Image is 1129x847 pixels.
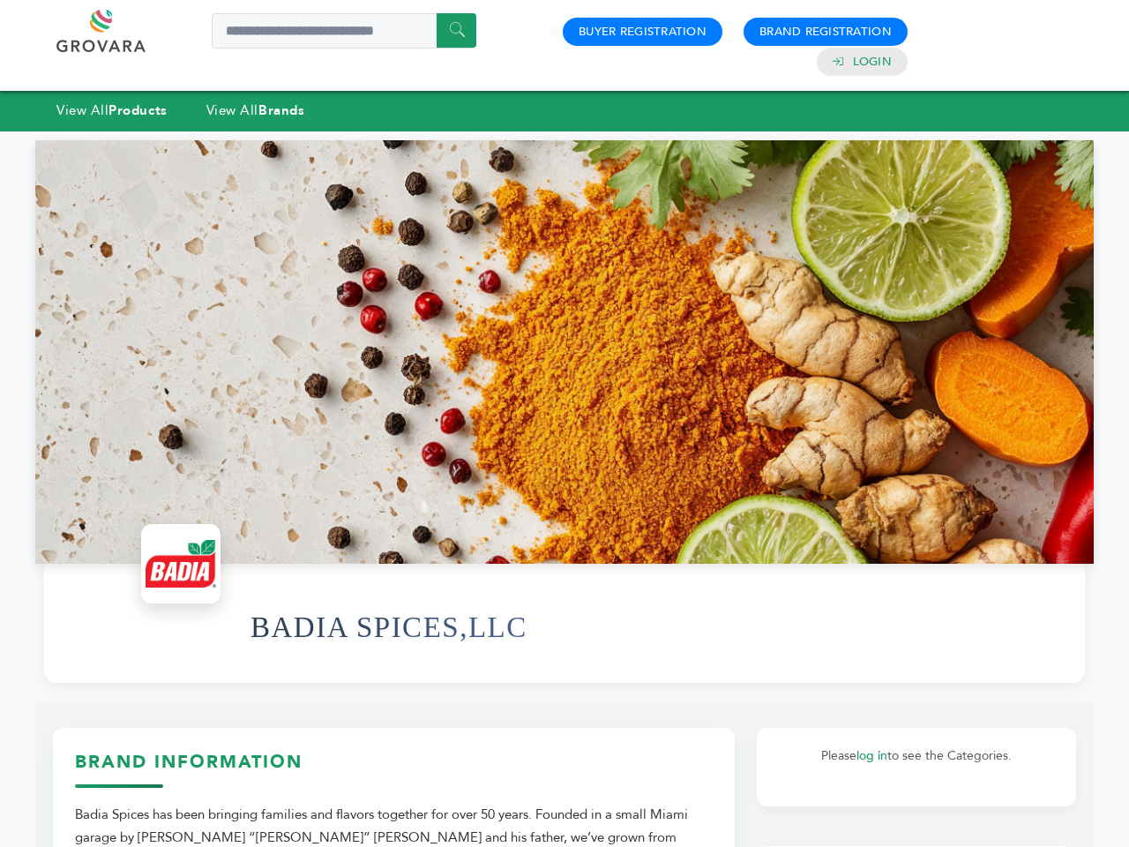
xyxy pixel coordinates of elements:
[856,747,887,764] a: log in
[108,101,167,119] strong: Products
[212,13,476,49] input: Search a product or brand...
[75,750,713,788] h3: Brand Information
[579,24,707,40] a: Buyer Registration
[250,584,527,671] h1: BADIA SPICES,LLC
[258,101,304,119] strong: Brands
[206,101,305,119] a: View AllBrands
[853,54,892,70] a: Login
[146,528,216,599] img: BADIA SPICES,LLC Logo
[759,24,892,40] a: Brand Registration
[774,746,1058,767] p: Please to see the Categories.
[56,101,168,119] a: View AllProducts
